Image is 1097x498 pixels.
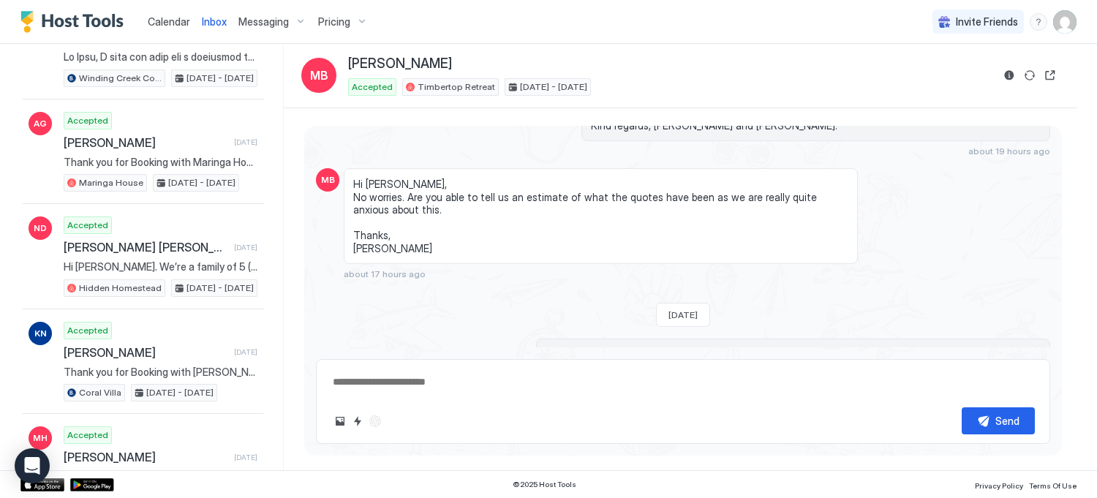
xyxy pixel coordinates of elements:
[353,178,848,254] span: Hi [PERSON_NAME], No worries. Are you able to tell us an estimate of what the quotes have been as...
[186,72,254,85] span: [DATE] - [DATE]
[956,15,1018,29] span: Invite Friends
[331,412,349,430] button: Upload image
[975,481,1023,490] span: Privacy Policy
[79,386,121,399] span: Coral Villa
[1021,67,1038,84] button: Sync reservation
[168,176,235,189] span: [DATE] - [DATE]
[995,413,1019,429] div: Send
[975,477,1023,492] a: Privacy Policy
[70,478,114,491] a: Google Play Store
[146,386,214,399] span: [DATE] - [DATE]
[1053,10,1077,34] div: User profile
[64,156,257,169] span: Thank you for Booking with Maringa House! Please take a look at the bedroom/bed step up options a...
[310,67,328,84] span: MB
[64,345,228,360] span: [PERSON_NAME]
[348,56,452,72] span: [PERSON_NAME]
[1029,477,1077,492] a: Terms Of Use
[202,15,227,28] span: Inbox
[1041,67,1059,84] button: Open reservation
[668,309,698,320] span: [DATE]
[67,324,108,337] span: Accepted
[79,176,143,189] span: Maringa House
[20,11,130,33] a: Host Tools Logo
[15,448,50,483] div: Open Intercom Messenger
[79,282,162,295] span: Hidden Homestead
[318,15,350,29] span: Pricing
[33,431,48,445] span: MH
[234,137,257,147] span: [DATE]
[20,478,64,491] a: App Store
[34,327,47,340] span: KN
[344,268,426,279] span: about 17 hours ago
[34,222,47,235] span: ND
[64,366,257,379] span: Thank you for Booking with [PERSON_NAME]! We hope you are looking forward to your stay. You can e...
[418,80,495,94] span: Timbertop Retreat
[34,117,47,130] span: AG
[64,135,228,150] span: [PERSON_NAME]
[67,219,108,232] span: Accepted
[1000,67,1018,84] button: Reservation information
[238,15,289,29] span: Messaging
[67,429,108,442] span: Accepted
[968,146,1050,156] span: about 19 hours ago
[79,72,162,85] span: Winding Creek Cottage
[962,407,1035,434] button: Send
[1029,481,1077,490] span: Terms Of Use
[352,80,393,94] span: Accepted
[234,453,257,462] span: [DATE]
[64,240,228,254] span: [PERSON_NAME] [PERSON_NAME]
[349,412,366,430] button: Quick reply
[513,480,576,489] span: © 2025 Host Tools
[64,450,228,464] span: [PERSON_NAME]
[234,347,257,357] span: [DATE]
[321,173,335,186] span: MB
[202,14,227,29] a: Inbox
[64,50,257,64] span: Lo Ipsu, D sita con adip eli s doeiusmod temp! I utla etdolo ma aliqu enim ad minim ven quisnost ...
[148,14,190,29] a: Calendar
[148,15,190,28] span: Calendar
[64,260,257,273] span: Hi [PERSON_NAME]. We’re a family of 5 (kids aged [DEMOGRAPHIC_DATA], 4 & almost 1) travelling fro...
[520,80,587,94] span: [DATE] - [DATE]
[186,282,254,295] span: [DATE] - [DATE]
[1030,13,1047,31] div: menu
[234,243,257,252] span: [DATE]
[67,114,108,127] span: Accepted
